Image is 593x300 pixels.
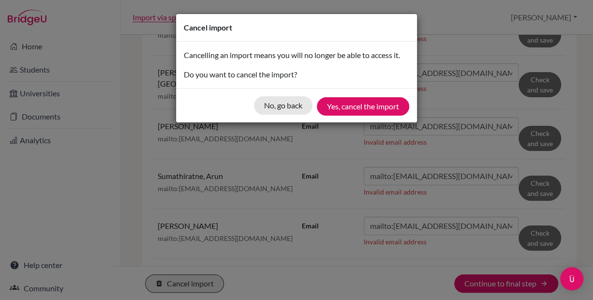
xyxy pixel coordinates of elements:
div: Open Intercom Messenger [560,267,583,290]
p: Do you want to cancel the import? [184,69,409,80]
h5: Cancel import [184,22,232,33]
p: Cancelling an import means you will no longer be able to access it. [184,49,409,61]
button: No, go back [254,96,312,115]
button: Yes, cancel the import [317,97,409,116]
